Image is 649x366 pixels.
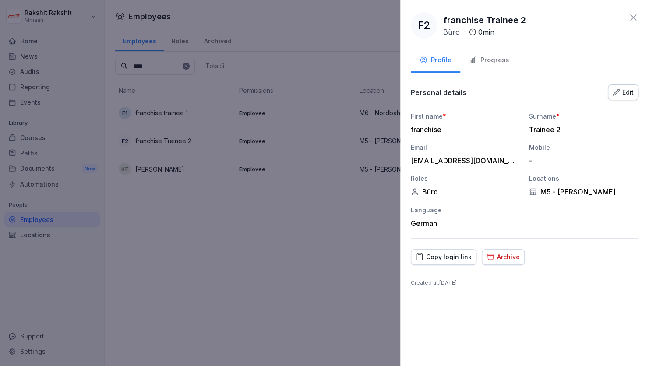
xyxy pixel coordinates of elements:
[469,55,509,65] div: Progress
[478,27,494,37] p: 0 min
[613,88,634,97] div: Edit
[411,49,460,73] button: Profile
[411,187,520,196] div: Büro
[443,14,526,27] p: franchise Trainee 2
[411,88,466,97] p: Personal details
[443,27,460,37] p: Büro
[416,252,472,262] div: Copy login link
[529,174,638,183] div: Locations
[529,156,634,165] div: -
[411,12,437,39] div: f2
[460,49,518,73] button: Progress
[529,112,638,121] div: Surname
[411,156,516,165] div: [EMAIL_ADDRESS][DOMAIN_NAME]
[411,219,520,228] div: German
[411,143,520,152] div: Email
[411,112,520,121] div: First name
[608,84,638,100] button: Edit
[420,55,451,65] div: Profile
[529,143,638,152] div: Mobile
[529,187,638,196] div: M5 - [PERSON_NAME]
[411,125,516,134] div: franchise
[482,249,525,265] button: Archive
[529,125,634,134] div: Trainee 2
[411,174,520,183] div: Roles
[411,279,638,287] p: Created at : [DATE]
[443,27,494,37] div: ·
[487,252,520,262] div: Archive
[411,205,520,215] div: Language
[411,249,476,265] button: Copy login link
